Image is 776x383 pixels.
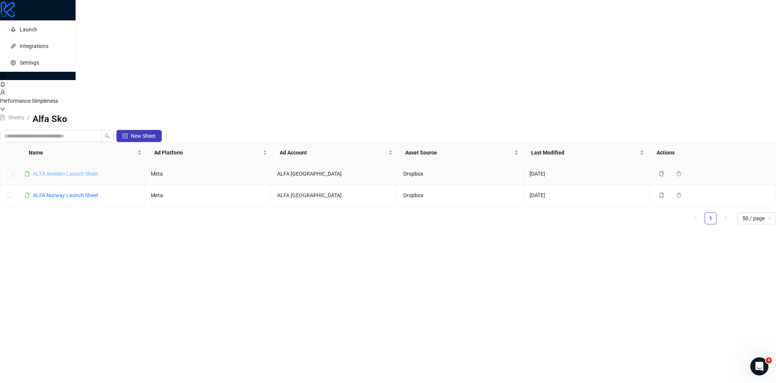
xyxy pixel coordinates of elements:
td: Dropbox [397,163,524,185]
button: left [689,212,702,224]
td: Dropbox [397,185,524,206]
button: New Sheet [116,130,162,142]
span: Asset Source [405,148,512,157]
button: right [720,212,732,224]
span: copy [659,193,664,198]
span: copy [659,171,664,176]
th: Asset Source [399,142,525,163]
span: delete [676,171,682,176]
span: right [723,216,728,220]
a: 1 [705,213,716,224]
th: Ad Platform [148,142,274,163]
td: [DATE] [524,163,650,185]
li: Previous Page [689,212,702,224]
span: Name [29,148,136,157]
a: Launch [20,26,37,32]
span: New Sheet [131,133,156,139]
a: Sheets [7,113,26,122]
span: Last Modified [531,148,638,157]
span: plus-square [122,133,128,139]
span: Ad Account [280,148,387,157]
th: Ad Account [274,142,399,163]
td: Meta [145,185,271,206]
h3: Alfa Sko [33,113,67,125]
li: Next Page [720,212,732,224]
li: / [27,113,29,130]
span: Ad Platform [154,148,261,157]
th: Actions [651,142,776,163]
span: 50 / page [742,213,771,224]
span: file [25,171,30,176]
span: 4 [766,357,772,363]
a: ALFA Norway Launch Sheet [33,192,98,198]
a: Settings [20,60,39,66]
iframe: Intercom live chat [750,357,768,375]
li: 1 [705,212,717,224]
div: Page Size [738,212,776,224]
a: Integrations [20,43,48,49]
th: Last Modified [525,142,651,163]
span: left [693,216,698,220]
td: Meta [145,163,271,185]
span: file [25,193,30,198]
th: Name [23,142,148,163]
td: [DATE] [524,185,650,206]
a: ALFA Sweden Launch Sheet [33,171,98,177]
span: search [105,133,110,139]
td: ALFA [GEOGRAPHIC_DATA] [271,185,397,206]
td: ALFA [GEOGRAPHIC_DATA] [271,163,397,185]
span: delete [676,193,682,198]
